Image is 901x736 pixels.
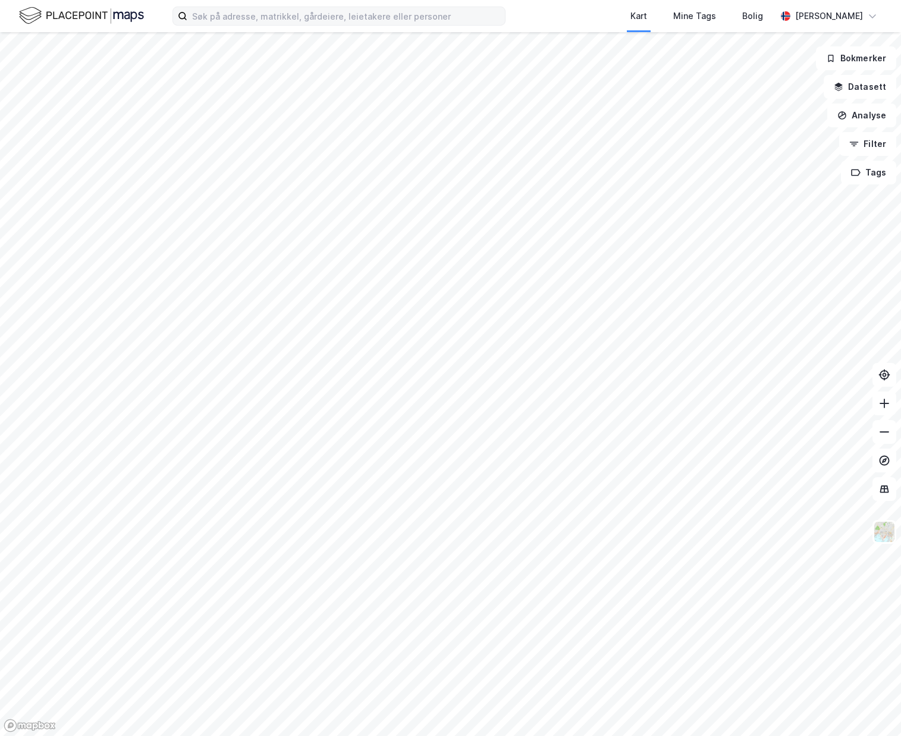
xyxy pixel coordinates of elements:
[630,9,647,23] div: Kart
[842,679,901,736] div: Kontrollprogram for chat
[795,9,863,23] div: [PERSON_NAME]
[187,7,505,25] input: Søk på adresse, matrikkel, gårdeiere, leietakere eller personer
[673,9,716,23] div: Mine Tags
[742,9,763,23] div: Bolig
[19,5,144,26] img: logo.f888ab2527a4732fd821a326f86c7f29.svg
[842,679,901,736] iframe: Chat Widget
